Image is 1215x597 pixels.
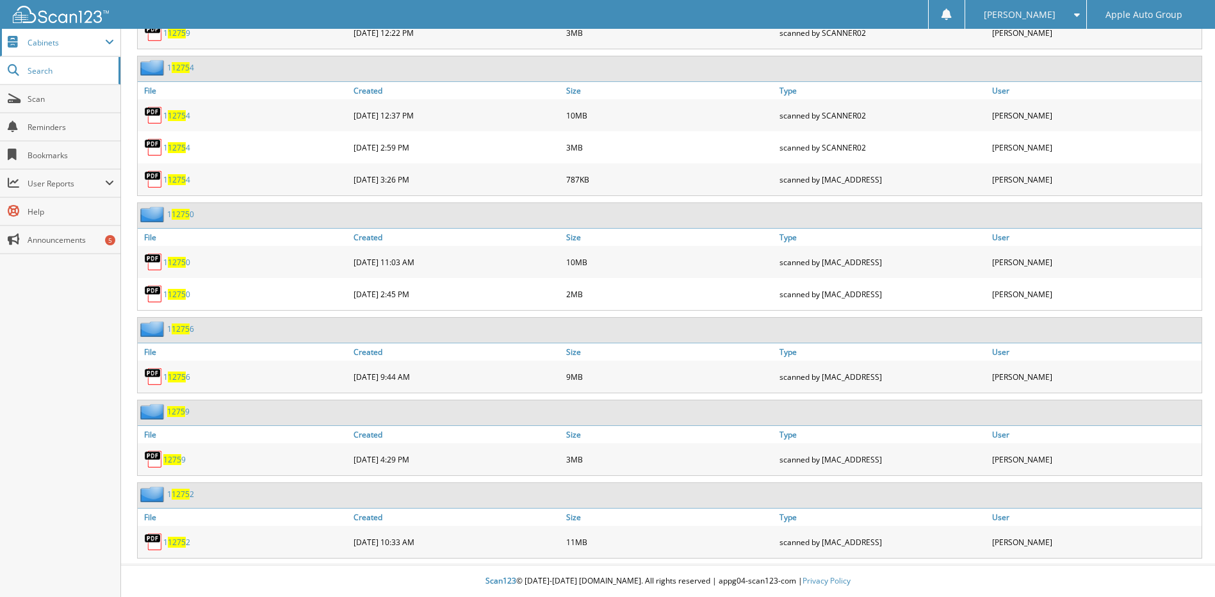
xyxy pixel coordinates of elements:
[28,94,114,104] span: Scan
[776,135,989,160] div: scanned by SCANNER02
[28,150,114,161] span: Bookmarks
[172,489,190,500] span: 1275
[776,529,989,555] div: scanned by [MAC_ADDRESS]
[144,450,163,469] img: PDF.png
[140,60,167,76] img: folder2.png
[144,170,163,189] img: PDF.png
[563,249,776,275] div: 10MB
[776,229,989,246] a: Type
[140,206,167,222] img: folder2.png
[28,234,114,245] span: Announcements
[350,343,563,361] a: Created
[350,364,563,389] div: [DATE] 9:44 AM
[776,281,989,307] div: scanned by [MAC_ADDRESS]
[163,289,190,300] a: 112750
[163,454,186,465] a: 12759
[485,575,516,586] span: Scan123
[563,102,776,128] div: 10MB
[989,281,1202,307] div: [PERSON_NAME]
[172,323,190,334] span: 1275
[138,343,350,361] a: File
[350,529,563,555] div: [DATE] 10:33 AM
[1151,536,1215,597] iframe: Chat Widget
[350,281,563,307] div: [DATE] 2:45 PM
[776,167,989,192] div: scanned by [MAC_ADDRESS]
[350,229,563,246] a: Created
[563,529,776,555] div: 11MB
[563,364,776,389] div: 9MB
[563,167,776,192] div: 787KB
[138,229,350,246] a: File
[172,62,190,73] span: 1275
[776,509,989,526] a: Type
[140,404,167,420] img: folder2.png
[989,20,1202,45] div: [PERSON_NAME]
[776,343,989,361] a: Type
[138,82,350,99] a: File
[989,135,1202,160] div: [PERSON_NAME]
[989,426,1202,443] a: User
[167,323,194,334] a: 112756
[168,289,186,300] span: 1275
[144,23,163,42] img: PDF.png
[776,82,989,99] a: Type
[168,372,186,382] span: 1275
[563,426,776,443] a: Size
[168,28,186,38] span: 1275
[350,249,563,275] div: [DATE] 11:03 AM
[563,82,776,99] a: Size
[168,110,186,121] span: 1275
[350,167,563,192] div: [DATE] 3:26 PM
[563,509,776,526] a: Size
[350,426,563,443] a: Created
[28,122,114,133] span: Reminders
[989,229,1202,246] a: User
[776,102,989,128] div: scanned by SCANNER02
[989,343,1202,361] a: User
[350,135,563,160] div: [DATE] 2:59 PM
[28,178,105,189] span: User Reports
[989,364,1202,389] div: [PERSON_NAME]
[350,446,563,472] div: [DATE] 4:29 PM
[989,102,1202,128] div: [PERSON_NAME]
[989,529,1202,555] div: [PERSON_NAME]
[144,138,163,157] img: PDF.png
[144,284,163,304] img: PDF.png
[167,209,194,220] a: 112750
[144,532,163,552] img: PDF.png
[172,209,190,220] span: 1275
[989,249,1202,275] div: [PERSON_NAME]
[168,537,186,548] span: 1275
[989,167,1202,192] div: [PERSON_NAME]
[144,252,163,272] img: PDF.png
[163,372,190,382] a: 112756
[776,446,989,472] div: scanned by [MAC_ADDRESS]
[563,343,776,361] a: Size
[163,537,190,548] a: 112752
[776,249,989,275] div: scanned by [MAC_ADDRESS]
[803,575,851,586] a: Privacy Policy
[984,11,1056,19] span: [PERSON_NAME]
[350,509,563,526] a: Created
[989,509,1202,526] a: User
[138,426,350,443] a: File
[168,142,186,153] span: 1275
[167,406,185,417] span: 1275
[140,486,167,502] img: folder2.png
[350,102,563,128] div: [DATE] 12:37 PM
[563,281,776,307] div: 2MB
[163,454,181,465] span: 1275
[168,174,186,185] span: 1275
[163,257,190,268] a: 112750
[138,509,350,526] a: File
[163,174,190,185] a: 112754
[563,229,776,246] a: Size
[105,235,115,245] div: 5
[163,28,190,38] a: 112759
[989,446,1202,472] div: [PERSON_NAME]
[1105,11,1182,19] span: Apple Auto Group
[163,110,190,121] a: 112754
[167,489,194,500] a: 112752
[140,321,167,337] img: folder2.png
